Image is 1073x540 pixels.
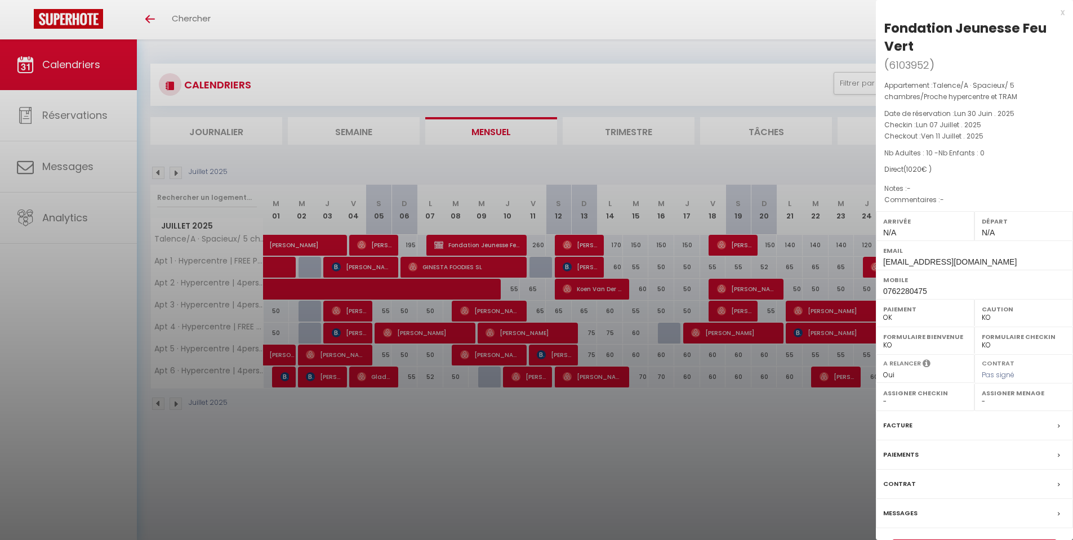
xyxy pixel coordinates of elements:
p: Checkout : [884,131,1065,142]
p: Checkin : [884,119,1065,131]
span: Lun 07 Juillet . 2025 [916,120,981,130]
span: 1020 [906,164,921,174]
span: ( € ) [903,164,932,174]
label: Contrat [982,359,1014,366]
span: Nb Adultes : 10 - [884,148,985,158]
span: [EMAIL_ADDRESS][DOMAIN_NAME] [883,257,1017,266]
div: Fondation Jeunesse Feu Vert [884,19,1065,55]
label: Assigner Menage [982,387,1066,399]
label: Caution [982,304,1066,315]
label: Paiements [883,449,919,461]
label: Paiement [883,304,967,315]
span: 0762280475 [883,287,927,296]
span: N/A [982,228,995,237]
span: Talence/A · Spacieux/ 5 chambres/Proche hypercentre et TRAM [884,81,1017,101]
label: Formulaire Bienvenue [883,331,967,342]
span: ( ) [884,57,934,73]
label: Formulaire Checkin [982,331,1066,342]
label: Assigner Checkin [883,387,967,399]
label: Messages [883,507,918,519]
label: Arrivée [883,216,967,227]
label: Facture [883,419,912,431]
i: Sélectionner OUI si vous souhaiter envoyer les séquences de messages post-checkout [923,359,930,371]
p: Notes : [884,183,1065,194]
button: Ouvrir le widget de chat LiveChat [9,5,43,38]
span: Lun 30 Juin . 2025 [954,109,1014,118]
label: A relancer [883,359,921,368]
p: Commentaires : [884,194,1065,206]
p: Date de réservation : [884,108,1065,119]
div: x [876,6,1065,19]
span: - [907,184,911,193]
label: Contrat [883,478,916,490]
span: N/A [883,228,896,237]
span: - [940,195,944,204]
label: Email [883,245,1066,256]
span: Ven 11 Juillet . 2025 [921,131,983,141]
p: Appartement : [884,80,1065,102]
span: Nb Enfants : 0 [938,148,985,158]
span: Pas signé [982,370,1014,380]
label: Départ [982,216,1066,227]
span: 6103952 [889,58,929,72]
label: Mobile [883,274,1066,285]
div: Direct [884,164,1065,175]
